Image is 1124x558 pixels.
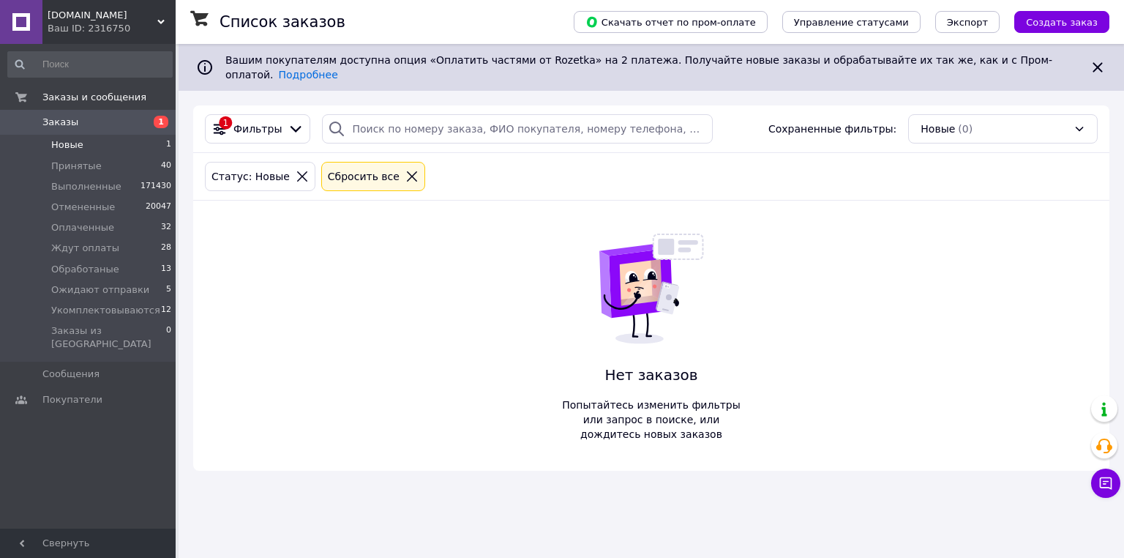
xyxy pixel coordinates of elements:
span: 171430 [140,180,171,193]
a: Создать заказ [1000,15,1109,27]
button: Создать заказ [1014,11,1109,33]
span: (0) [958,123,973,135]
input: Поиск по номеру заказа, ФИО покупателя, номеру телефона, Email, номеру накладной [322,114,712,144]
span: 20047 [146,201,171,214]
span: Обработаные [51,263,119,276]
span: Выполненные [51,180,121,193]
span: Оплаченные [51,221,114,234]
button: Экспорт [935,11,1000,33]
span: 0 [166,324,171,351]
span: 1 [166,138,171,152]
span: Заказы [42,116,78,129]
span: Создать заказ [1026,17,1098,28]
span: Заказы и сообщения [42,91,146,104]
span: Экспорт [947,17,988,28]
span: Фильтры [233,122,282,136]
span: Ожидают отправки [51,283,149,297]
span: Скачать отчет по пром-оплате [585,15,756,29]
span: Заказы из [GEOGRAPHIC_DATA] [51,324,166,351]
div: Ваш ID: 2316750 [48,22,176,35]
span: 40 [161,160,171,173]
span: 28 [161,242,171,255]
button: Управление статусами [782,11,921,33]
span: Agroretail.com.ua [48,9,157,22]
span: Вашим покупателям доступна опция «Оплатить частями от Rozetka» на 2 платежа. Получайте новые зака... [225,54,1052,81]
span: Нет заказов [555,365,748,386]
span: Принятые [51,160,102,173]
span: Покупатели [42,393,102,406]
h1: Список заказов [220,13,345,31]
span: 32 [161,221,171,234]
span: 1 [154,116,168,128]
button: Скачать отчет по пром-оплате [574,11,768,33]
span: Сообщения [42,368,100,381]
span: Попытайтесь изменить фильтры или запрос в поиске, или дождитесь новых заказов [555,398,748,442]
input: Поиск [7,51,173,78]
span: Ждут оплаты [51,242,119,255]
span: Укомплектовываются [51,304,160,317]
span: Управление статусами [794,17,909,28]
span: Сохраненные фильтры: [768,122,896,136]
a: Подробнее [279,69,338,81]
span: Отмененные [51,201,115,214]
div: Сбросить все [325,168,402,185]
span: Новые [921,122,955,136]
span: 12 [161,304,171,317]
div: Статус: Новые [209,168,293,185]
span: 5 [166,283,171,297]
button: Чат с покупателем [1091,469,1120,498]
span: 13 [161,263,171,276]
span: Новые [51,138,83,152]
